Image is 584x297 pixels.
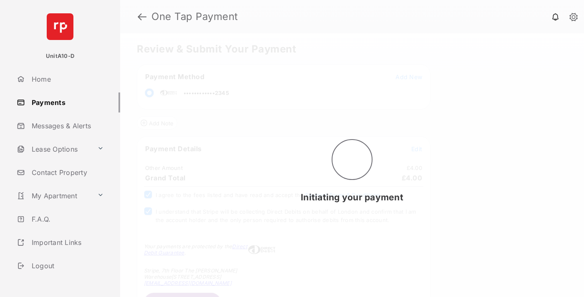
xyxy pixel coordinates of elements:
[13,256,120,276] a: Logout
[13,186,94,206] a: My Apartment
[13,232,107,252] a: Important Links
[13,116,120,136] a: Messages & Alerts
[151,12,238,22] strong: One Tap Payment
[13,139,94,159] a: Lease Options
[13,162,120,182] a: Contact Property
[301,192,403,202] span: Initiating your payment
[46,52,74,60] p: UnitA10-D
[13,69,120,89] a: Home
[13,209,120,229] a: F.A.Q.
[47,13,73,40] img: svg+xml;base64,PHN2ZyB4bWxucz0iaHR0cDovL3d3dy53My5vcmcvMjAwMC9zdmciIHdpZHRoPSI2NCIgaGVpZ2h0PSI2NC...
[13,92,120,112] a: Payments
